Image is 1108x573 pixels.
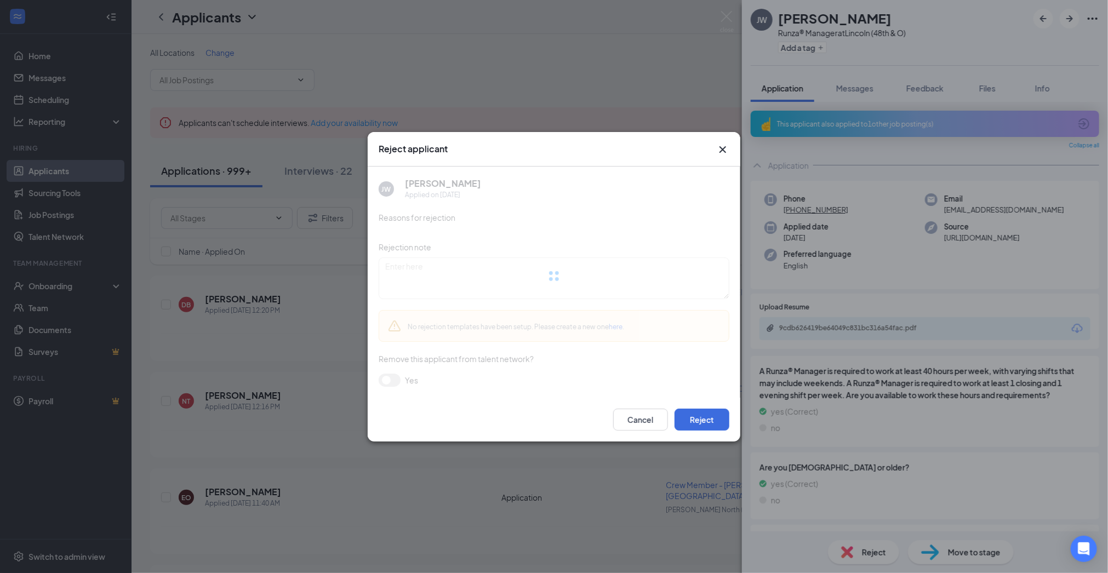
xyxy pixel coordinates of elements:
button: Cancel [613,409,668,431]
button: Reject [675,409,729,431]
button: Close [716,143,729,156]
div: Open Intercom Messenger [1071,536,1097,562]
svg: Cross [716,143,729,156]
h3: Reject applicant [379,143,448,155]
